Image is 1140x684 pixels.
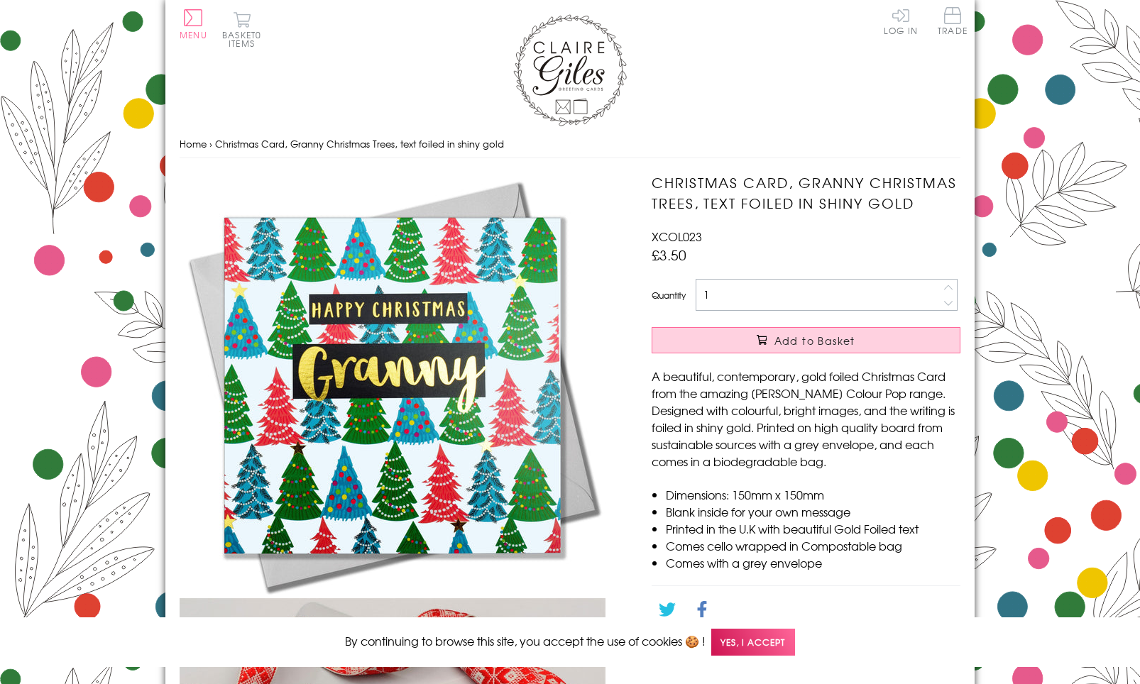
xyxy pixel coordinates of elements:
li: Blank inside for your own message [666,503,960,520]
button: Menu [180,9,207,39]
li: Dimensions: 150mm x 150mm [666,486,960,503]
span: › [209,137,212,150]
img: Christmas Card, Granny Christmas Trees, text foiled in shiny gold [180,172,605,598]
span: Menu [180,28,207,41]
a: Home [180,137,207,150]
a: Trade [938,7,968,38]
nav: breadcrumbs [180,130,960,159]
li: Printed in the U.K with beautiful Gold Foiled text [666,520,960,537]
img: Claire Giles Greetings Cards [513,14,627,126]
span: Add to Basket [774,333,855,348]
span: Trade [938,7,968,35]
span: Yes, I accept [711,629,795,656]
label: Quantity [652,289,686,302]
li: Comes with a grey envelope [666,554,960,571]
button: Add to Basket [652,327,960,353]
span: £3.50 [652,245,686,265]
h1: Christmas Card, Granny Christmas Trees, text foiled in shiny gold [652,172,960,214]
span: Christmas Card, Granny Christmas Trees, text foiled in shiny gold [215,137,504,150]
span: XCOL023 [652,228,702,245]
a: Log In [884,7,918,35]
button: Basket0 items [222,11,261,48]
li: Comes cello wrapped in Compostable bag [666,537,960,554]
span: 0 items [229,28,261,50]
p: A beautiful, contemporary, gold foiled Christmas Card from the amazing [PERSON_NAME] Colour Pop r... [652,368,960,470]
